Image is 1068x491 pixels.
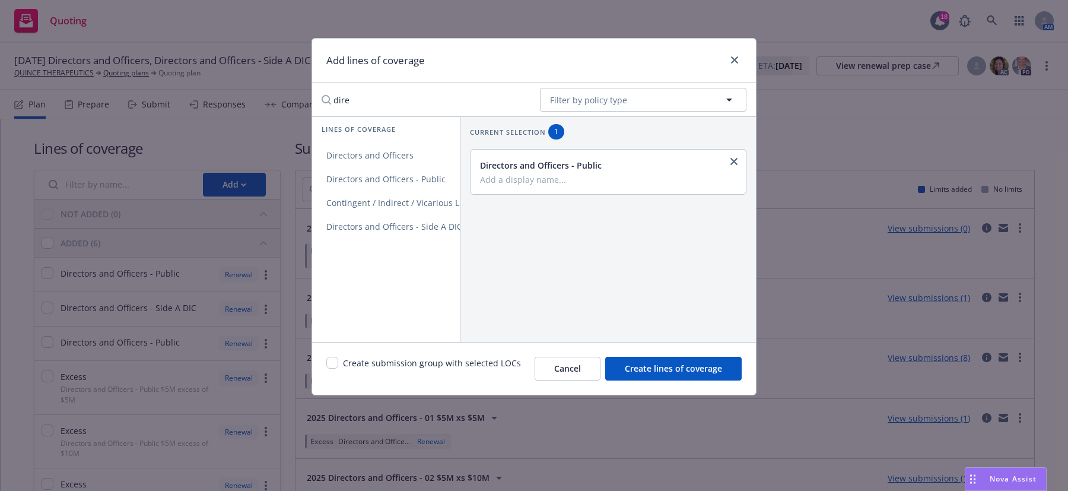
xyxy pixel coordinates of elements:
span: Lines of coverage [322,124,396,134]
button: Cancel [535,357,600,381]
span: Current selection [470,127,546,137]
a: close [727,154,741,169]
span: Nova Assist [990,474,1037,484]
span: Contingent / Indirect / Vicarious Liability [312,197,500,208]
button: Nova Assist [965,467,1047,491]
span: Directors and Officers [312,150,428,161]
div: Drag to move [965,468,980,490]
span: Directors and Officers - Side A DIC [312,221,476,232]
span: Create submission group with selected LOCs [343,357,521,381]
div: Directors and Officers - Public [480,159,734,172]
a: close [727,53,742,67]
span: Filter by policy type [550,94,627,106]
span: 1 [553,126,560,137]
span: Create lines of coverage [625,363,722,374]
h1: Add lines of coverage [326,53,425,68]
span: Cancel [554,363,581,374]
input: Search lines of coverage... [314,88,530,112]
button: Create lines of coverage [605,357,742,381]
span: Directors and Officers - Public [312,173,460,185]
button: Filter by policy type [540,88,746,112]
input: Add a display name... [480,174,734,185]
